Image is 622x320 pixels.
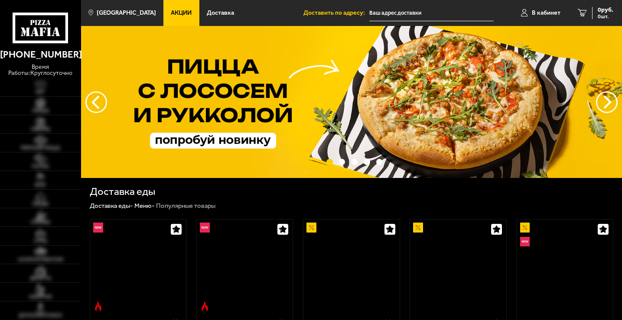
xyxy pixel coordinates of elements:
img: Острое блюдо [93,301,103,311]
button: следующий [85,91,107,113]
div: Популярные товары [156,202,215,210]
button: точки переключения [326,159,332,165]
span: Акции [171,10,192,16]
img: Акционный [520,223,530,232]
img: Акционный [306,223,316,232]
img: Новинка [200,223,209,232]
span: Доставка [207,10,234,16]
img: Новинка [520,237,530,246]
span: Доставить по адресу: [303,10,369,16]
button: точки переключения [352,159,358,165]
input: Ваш адрес доставки [369,5,494,21]
img: Новинка [93,223,103,232]
button: точки переключения [376,159,382,165]
span: В кабинет [532,10,560,16]
a: НовинкаОстрое блюдоРимская с мясным ассорти [197,220,293,314]
h1: Доставка еды [90,187,155,197]
span: [GEOGRAPHIC_DATA] [97,10,156,16]
a: АкционныйНовинкаВсё включено [517,220,613,314]
button: предыдущий [596,91,618,113]
a: АкционныйАль-Шам 25 см (тонкое тесто) [303,220,400,314]
a: АкционныйПепперони 25 см (толстое с сыром) [410,220,506,314]
a: Доставка еды- [90,202,133,210]
img: Акционный [413,223,423,232]
a: Меню- [134,202,155,210]
button: точки переключения [364,159,370,165]
img: Острое блюдо [200,301,209,311]
span: 0 шт. [598,14,613,19]
a: НовинкаОстрое блюдоРимская с креветками [90,220,186,314]
button: точки переключения [339,159,345,165]
span: 0 руб. [598,7,613,13]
